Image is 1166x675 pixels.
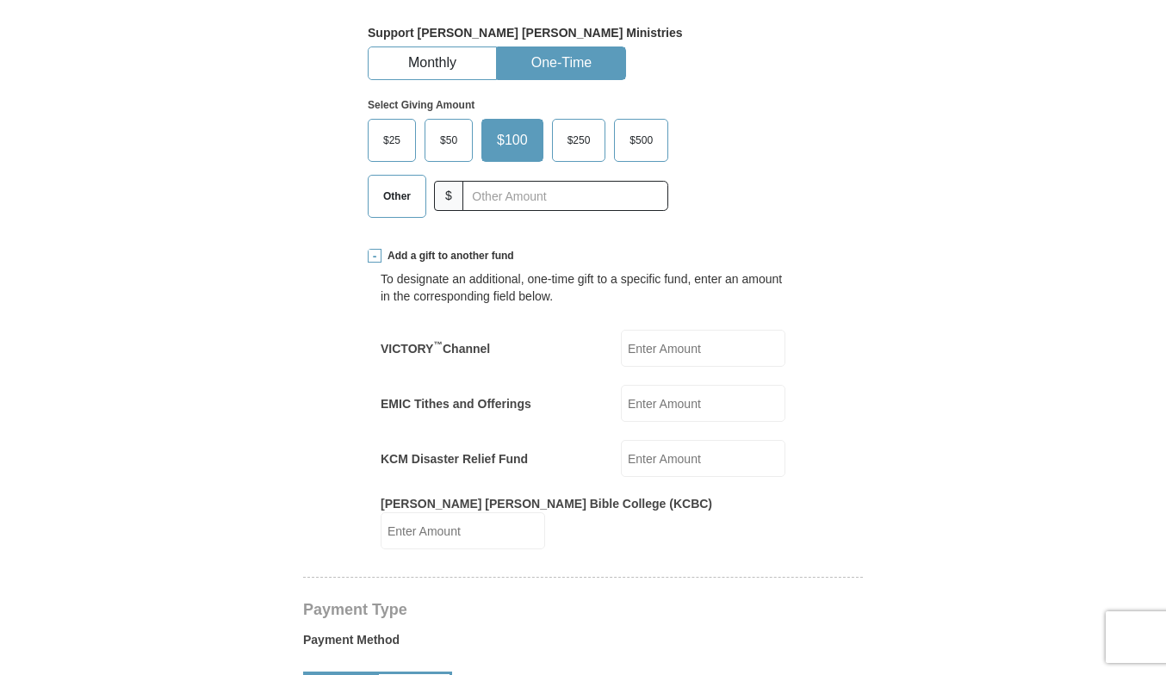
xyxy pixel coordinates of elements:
span: Other [375,183,419,209]
label: VICTORY Channel [381,340,490,357]
button: Monthly [369,47,496,79]
h5: Support [PERSON_NAME] [PERSON_NAME] Ministries [368,26,798,40]
span: $250 [559,127,599,153]
label: EMIC Tithes and Offerings [381,395,531,412]
label: Payment Method [303,631,863,657]
button: One-Time [498,47,625,79]
span: $100 [488,127,536,153]
label: KCM Disaster Relief Fund [381,450,528,468]
input: Enter Amount [621,330,785,367]
strong: Select Giving Amount [368,99,474,111]
input: Enter Amount [621,440,785,477]
div: To designate an additional, one-time gift to a specific fund, enter an amount in the correspondin... [381,270,785,305]
input: Other Amount [462,181,668,211]
label: [PERSON_NAME] [PERSON_NAME] Bible College (KCBC) [381,495,712,512]
span: $25 [375,127,409,153]
span: $500 [621,127,661,153]
input: Enter Amount [621,385,785,422]
span: Add a gift to another fund [381,249,514,263]
span: $50 [431,127,466,153]
input: Enter Amount [381,512,545,549]
h4: Payment Type [303,603,863,616]
span: $ [434,181,463,211]
sup: ™ [433,339,443,350]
